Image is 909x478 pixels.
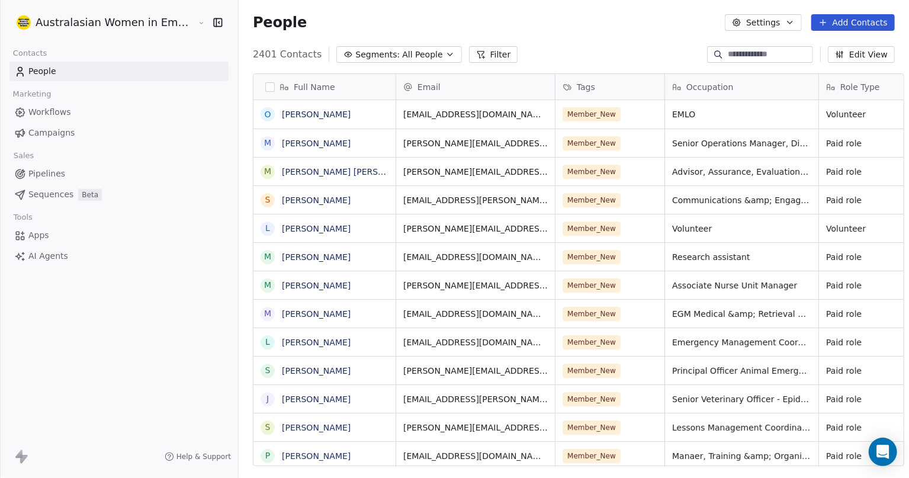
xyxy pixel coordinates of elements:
[265,194,271,206] div: S
[403,108,548,120] span: [EMAIL_ADDRESS][DOMAIN_NAME]
[563,193,621,207] span: Member_New
[9,102,229,122] a: Workflows
[403,365,548,377] span: [PERSON_NAME][EMAIL_ADDRESS][PERSON_NAME][DOMAIN_NAME]
[8,208,37,226] span: Tools
[403,336,548,348] span: [EMAIL_ADDRESS][DOMAIN_NAME]
[265,108,271,121] div: O
[282,366,351,376] a: [PERSON_NAME]
[563,250,621,264] span: Member_New
[265,450,270,462] div: P
[672,450,811,462] span: Manaer, Training &amp; Organisational Development
[672,194,811,206] span: Communications &amp; Engagement advisor
[672,336,811,348] span: Emergency Management Coordinator
[672,308,811,320] span: EGM Medical &amp; Retrieval Services; PEM Physician
[672,108,811,120] span: EMLO
[417,81,441,93] span: Email
[840,81,880,93] span: Role Type
[9,185,229,204] a: SequencesBeta
[176,452,231,461] span: Help & Support
[403,280,548,291] span: [PERSON_NAME][EMAIL_ADDRESS][PERSON_NAME][DOMAIN_NAME]
[282,110,351,119] a: [PERSON_NAME]
[28,127,75,139] span: Campaigns
[17,15,31,30] img: Logo%20A%20white%20300x300.png
[165,452,231,461] a: Help & Support
[266,393,269,405] div: J
[403,251,548,263] span: [EMAIL_ADDRESS][DOMAIN_NAME]
[577,81,595,93] span: Tags
[672,251,811,263] span: Research assistant
[563,222,621,236] span: Member_New
[36,15,195,30] span: Australasian Women in Emergencies Network
[265,364,271,377] div: S
[725,14,801,31] button: Settings
[672,137,811,149] span: Senior Operations Manager, Disaster Management Branch
[396,74,555,100] div: Email
[265,336,270,348] div: L
[264,137,271,149] div: M
[265,222,270,235] div: L
[282,139,351,148] a: [PERSON_NAME]
[9,164,229,184] a: Pipelines
[403,393,548,405] span: [EMAIL_ADDRESS][PERSON_NAME][DOMAIN_NAME]
[469,46,518,63] button: Filter
[265,421,271,434] div: S
[253,74,396,100] div: Full Name
[28,188,73,201] span: Sequences
[8,85,56,103] span: Marketing
[811,14,895,31] button: Add Contacts
[403,450,548,462] span: [EMAIL_ADDRESS][DOMAIN_NAME]
[28,250,68,262] span: AI Agents
[555,74,664,100] div: Tags
[282,281,351,290] a: [PERSON_NAME]
[253,100,396,467] div: grid
[264,307,271,320] div: M
[264,279,271,291] div: M
[253,14,307,31] span: People
[563,392,621,406] span: Member_New
[355,49,400,61] span: Segments:
[869,438,897,466] div: Open Intercom Messenger
[563,107,621,121] span: Member_New
[282,252,351,262] a: [PERSON_NAME]
[403,223,548,235] span: [PERSON_NAME][EMAIL_ADDRESS][DOMAIN_NAME]
[672,393,811,405] span: Senior Veterinary Officer - Epidemiology Programs
[9,123,229,143] a: Campaigns
[403,308,548,320] span: [EMAIL_ADDRESS][DOMAIN_NAME]
[403,166,548,178] span: [PERSON_NAME][EMAIL_ADDRESS][PERSON_NAME][PERSON_NAME][DOMAIN_NAME]
[282,224,351,233] a: [PERSON_NAME]
[282,423,351,432] a: [PERSON_NAME]
[563,165,621,179] span: Member_New
[563,307,621,321] span: Member_New
[672,223,811,235] span: Volunteer
[78,189,102,201] span: Beta
[294,81,335,93] span: Full Name
[828,46,895,63] button: Edit View
[282,195,351,205] a: [PERSON_NAME]
[8,44,52,62] span: Contacts
[28,65,56,78] span: People
[672,365,811,377] span: Principal Officer Animal Emergency Preparedness
[282,394,351,404] a: [PERSON_NAME]
[282,338,351,347] a: [PERSON_NAME]
[8,147,39,165] span: Sales
[282,309,351,319] a: [PERSON_NAME]
[282,451,351,461] a: [PERSON_NAME]
[28,168,65,180] span: Pipelines
[665,74,818,100] div: Occupation
[672,422,811,434] span: Lessons Management Coordinator
[28,106,71,118] span: Workflows
[563,364,621,378] span: Member_New
[9,226,229,245] a: Apps
[9,62,229,81] a: People
[282,167,422,177] a: [PERSON_NAME] [PERSON_NAME]
[403,194,548,206] span: [EMAIL_ADDRESS][PERSON_NAME][DOMAIN_NAME]
[672,166,811,178] span: Advisor, Assurance, Evaluations and Continuous Improvement
[403,137,548,149] span: [PERSON_NAME][EMAIL_ADDRESS][DOMAIN_NAME]
[563,335,621,349] span: Member_New
[403,422,548,434] span: [PERSON_NAME][EMAIL_ADDRESS][PERSON_NAME][DOMAIN_NAME]
[686,81,734,93] span: Occupation
[264,165,271,178] div: M
[14,12,189,33] button: Australasian Women in Emergencies Network
[563,278,621,293] span: Member_New
[672,280,811,291] span: Associate Nurse Unit Manager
